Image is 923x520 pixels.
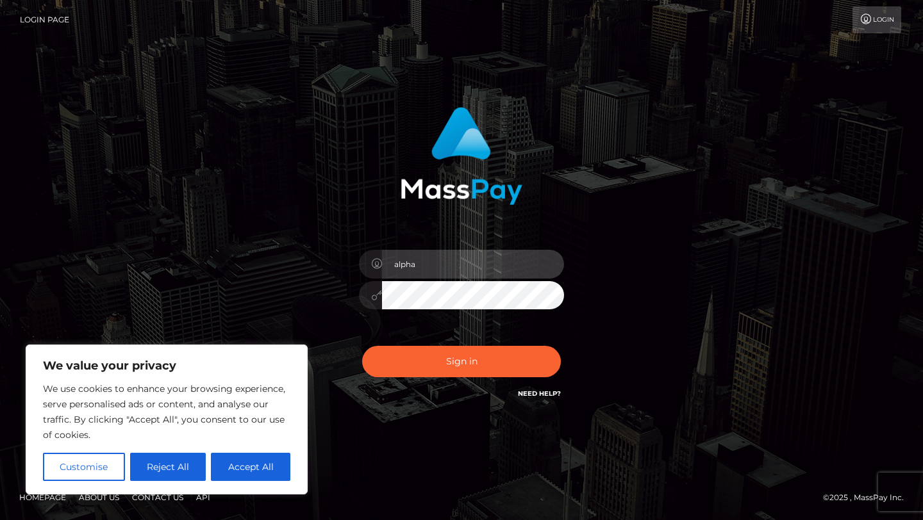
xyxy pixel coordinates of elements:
[191,487,215,507] a: API
[127,487,188,507] a: Contact Us
[43,453,125,481] button: Customise
[211,453,290,481] button: Accept All
[518,389,561,398] a: Need Help?
[14,487,71,507] a: Homepage
[74,487,124,507] a: About Us
[130,453,206,481] button: Reject All
[26,345,308,494] div: We value your privacy
[823,491,913,505] div: © 2025 , MassPay Inc.
[382,250,564,279] input: Username...
[20,6,69,33] a: Login Page
[43,358,290,373] p: We value your privacy
[362,346,561,377] button: Sign in
[43,381,290,443] p: We use cookies to enhance your browsing experience, serve personalised ads or content, and analys...
[852,6,901,33] a: Login
[401,107,522,205] img: MassPay Login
